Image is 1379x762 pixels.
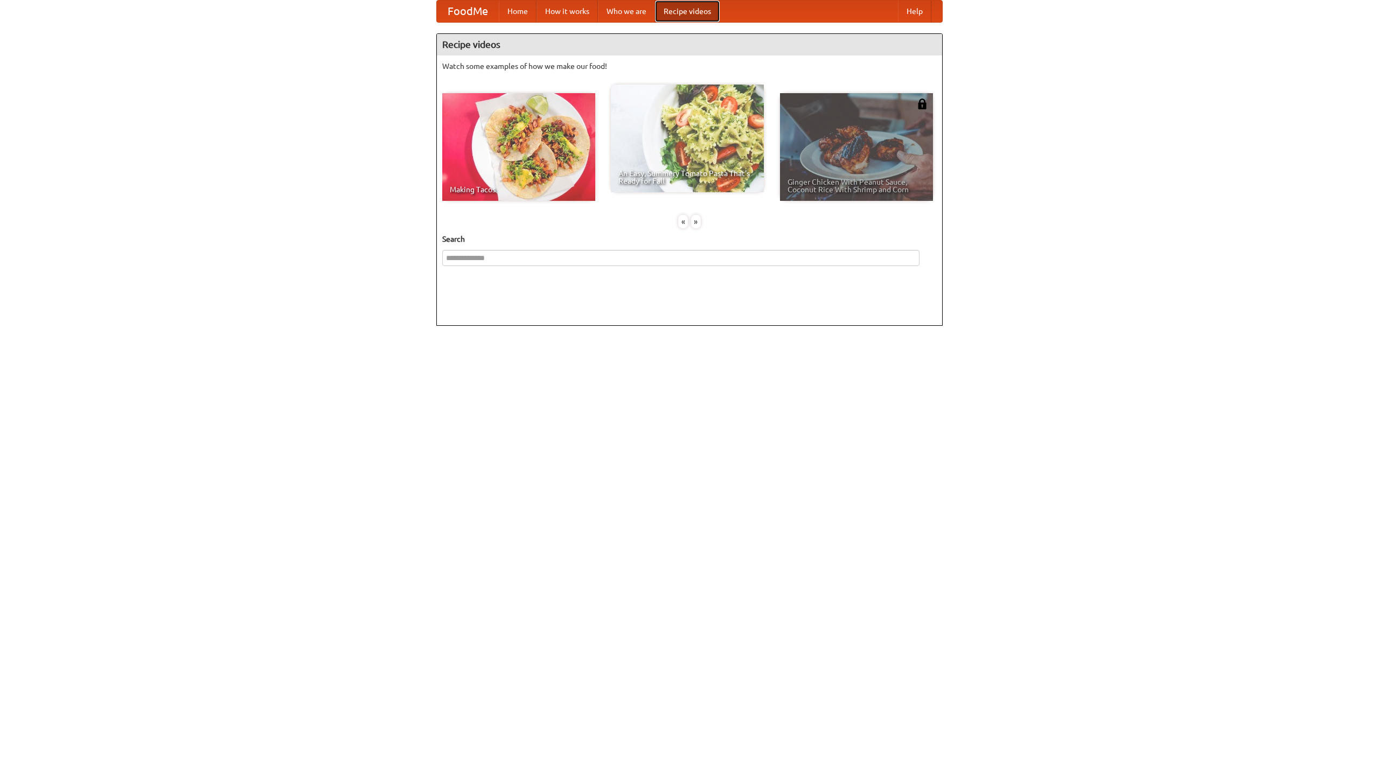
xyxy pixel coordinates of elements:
a: Making Tacos [442,93,595,201]
a: Help [898,1,931,22]
a: Recipe videos [655,1,720,22]
h4: Recipe videos [437,34,942,55]
p: Watch some examples of how we make our food! [442,61,937,72]
span: An Easy, Summery Tomato Pasta That's Ready for Fall [618,170,756,185]
div: » [691,215,701,228]
a: FoodMe [437,1,499,22]
a: How it works [537,1,598,22]
a: Home [499,1,537,22]
span: Making Tacos [450,186,588,193]
a: Who we are [598,1,655,22]
h5: Search [442,234,937,244]
img: 483408.png [917,99,928,109]
a: An Easy, Summery Tomato Pasta That's Ready for Fall [611,85,764,192]
div: « [678,215,688,228]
